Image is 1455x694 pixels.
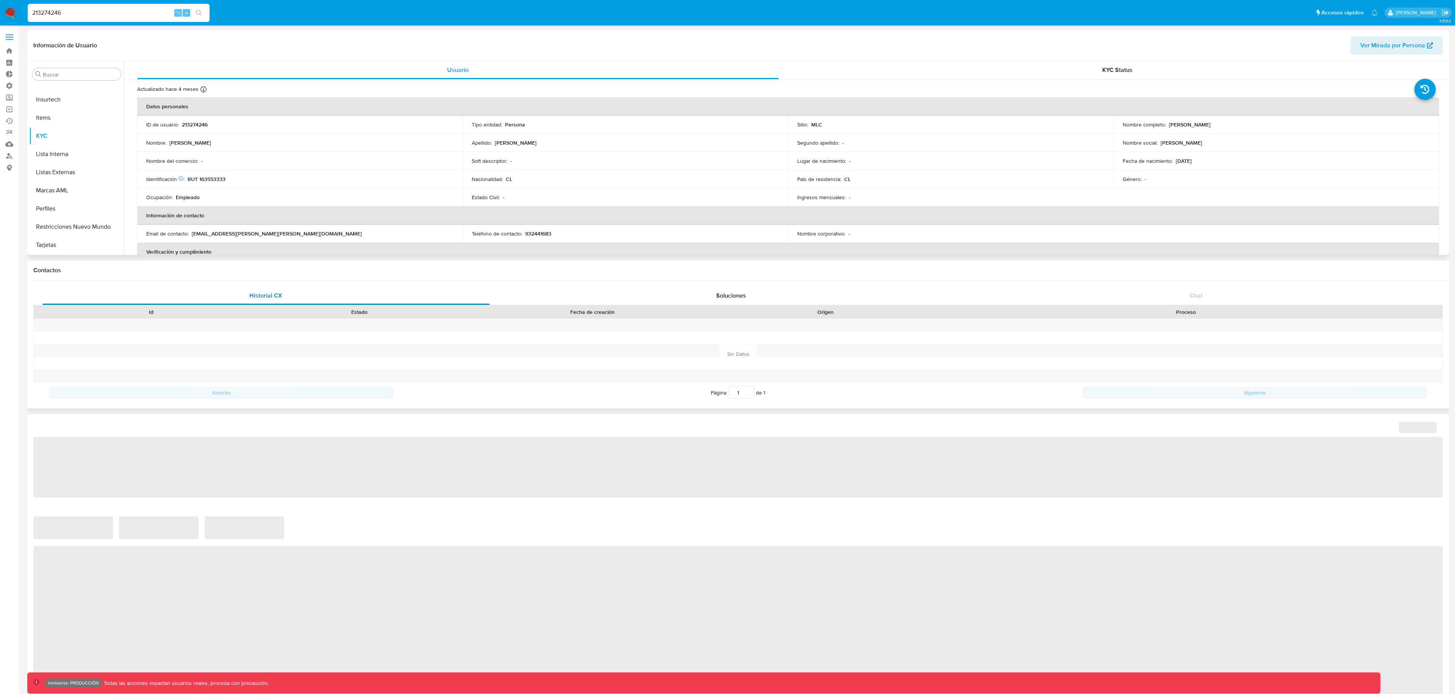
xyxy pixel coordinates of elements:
[137,206,1439,225] th: Información de contacto
[29,145,124,163] button: Lista Interna
[1123,158,1173,164] p: Fecha de nacimiento :
[811,121,822,128] p: MLC
[935,308,1437,316] div: Proceso
[1441,9,1449,17] a: Salir
[1123,176,1142,182] p: Género :
[506,176,512,182] p: CL
[472,121,502,128] p: Tipo entidad :
[844,176,851,182] p: CL
[137,243,1439,261] th: Verificación y cumplimiento
[472,176,503,182] p: Nacionalidad :
[472,230,522,237] p: Teléfono de contacto :
[102,680,269,687] p: Todas las acciones impactan usuarios reales, proceda con precaución.
[52,308,250,316] div: Id
[1169,121,1211,128] p: [PERSON_NAME]
[1176,158,1192,164] p: [DATE]
[249,291,282,300] span: Historial CX
[182,121,208,128] p: 213274246
[146,121,179,128] p: ID de usuario :
[849,194,850,201] p: -
[29,127,124,145] button: KYC
[137,97,1439,115] th: Datos personales
[848,230,850,237] p: -
[1190,291,1203,300] span: Chat
[28,8,210,18] input: Buscar usuario o caso...
[797,194,846,201] p: Ingresos mensuales :
[447,66,469,74] span: Usuario
[1161,139,1202,146] p: [PERSON_NAME]
[472,158,507,164] p: Soft descriptor :
[711,387,765,399] span: Página de
[146,194,173,201] p: Ocupación :
[146,158,198,164] p: Nombre del comercio :
[49,387,394,399] button: Anterior
[505,121,525,128] p: Persona
[33,267,1443,274] h1: Contactos
[146,176,185,182] p: Identificación :
[188,176,225,182] p: RUT 163553333
[1083,387,1427,399] button: Siguiente
[525,230,551,237] p: 932441683
[29,200,124,218] button: Perfiles
[495,139,537,146] p: [PERSON_NAME]
[146,139,166,146] p: Nombre :
[1350,36,1443,55] button: Ver Mirada por Persona
[175,9,181,16] span: ⌥
[191,8,207,18] button: search-icon
[146,230,189,237] p: Email de contacto :
[849,158,851,164] p: -
[1321,9,1364,17] span: Accesos rápidos
[472,139,492,146] p: Apellido :
[842,139,844,146] p: -
[261,308,458,316] div: Estado
[1145,176,1146,182] p: -
[797,158,846,164] p: Lugar de nacimiento :
[29,236,124,254] button: Tarjetas
[29,109,124,127] button: Items
[1360,36,1425,55] span: Ver Mirada por Persona
[797,176,841,182] p: País de residencia :
[797,230,845,237] p: Nombre corporativo :
[48,682,99,685] p: Ambiente: PRODUCCIÓN
[29,181,124,200] button: Marcas AML
[43,71,118,78] input: Buscar
[35,71,41,77] button: Buscar
[185,9,188,16] span: s
[176,194,200,201] p: Empleado
[797,139,839,146] p: Segundo apellido :
[29,218,124,236] button: Restricciones Nuevo Mundo
[1123,121,1166,128] p: Nombre completo :
[1396,9,1439,16] p: leandrojossue.ramirez@mercadolibre.com.co
[29,163,124,181] button: Listas Externas
[716,291,746,300] span: Soluciones
[1371,9,1378,16] a: Notificaciones
[1123,139,1158,146] p: Nombre social :
[137,86,199,93] p: Actualizado hace 4 meses
[726,308,924,316] div: Origen
[763,389,765,396] span: 1
[192,230,362,237] p: [EMAIL_ADDRESS][PERSON_NAME][PERSON_NAME][DOMAIN_NAME]
[201,158,203,164] p: -
[510,158,512,164] p: -
[469,308,716,316] div: Fecha de creación
[797,121,808,128] p: Sitio :
[472,194,500,201] p: Estado Civil :
[29,90,124,109] button: Insurtech
[169,139,211,146] p: [PERSON_NAME]
[33,42,97,49] h1: Información de Usuario
[503,194,504,201] p: -
[1102,66,1133,74] span: KYC Status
